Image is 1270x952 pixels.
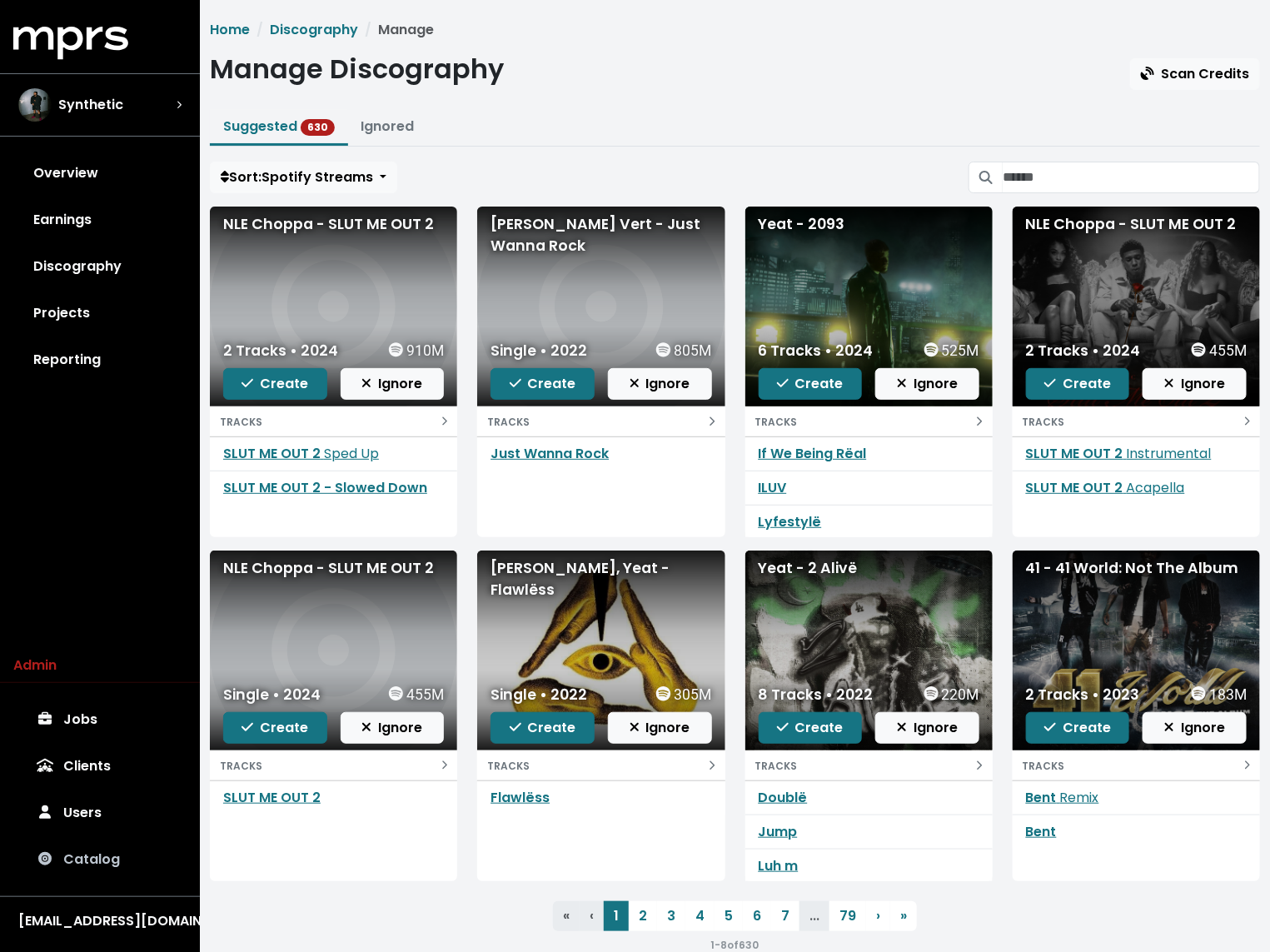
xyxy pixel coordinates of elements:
[491,368,595,400] button: Create
[221,167,373,187] span: Sort: Spotify Streams
[1026,444,1212,463] a: SLUT ME OUT 2 Instrumental
[900,906,907,925] span: »
[755,415,798,429] small: TRACKS
[1013,750,1260,780] button: TRACKS
[604,901,629,931] a: 1
[220,759,262,773] small: TRACKS
[1023,759,1065,773] small: TRACKS
[223,368,327,400] button: Create
[875,712,979,744] button: Ignore
[829,901,866,931] a: 79
[210,20,250,39] a: Home
[630,718,690,737] span: Ignore
[242,374,308,393] span: Create
[759,712,863,744] button: Create
[1026,788,1099,807] a: Bent Remix
[759,478,787,497] a: ILUV
[1044,374,1111,393] span: Create
[487,759,530,773] small: TRACKS
[13,32,128,52] a: mprs logo
[491,684,587,705] div: Single • 2022
[13,696,187,743] a: Jobs
[608,712,712,744] button: Ignore
[1026,684,1140,705] div: 2 Tracks • 2023
[759,444,867,463] a: If We Being Rëal
[361,117,415,136] a: Ignored
[1003,162,1260,193] input: Search suggested projects
[358,20,434,40] li: Manage
[1060,788,1099,807] span: Remix
[477,750,725,780] button: TRACKS
[743,901,771,931] a: 6
[210,162,397,193] button: Sort:Spotify Streams
[13,150,187,197] a: Overview
[13,197,187,243] a: Earnings
[389,340,444,361] div: 910M
[759,368,863,400] button: Create
[341,368,445,400] button: Ignore
[389,684,444,705] div: 455M
[223,117,335,136] a: Suggested 630
[223,684,321,705] div: Single • 2024
[1143,712,1247,744] button: Ignore
[491,557,711,601] div: [PERSON_NAME], Yeat - Flawlëss
[13,336,187,383] a: Reporting
[13,790,187,836] a: Users
[510,374,576,393] span: Create
[223,557,444,579] div: NLE Choppa - SLUT ME OUT 2
[491,712,595,744] button: Create
[220,415,262,429] small: TRACKS
[341,712,445,744] button: Ignore
[491,788,550,807] a: Flawlëss
[745,750,993,780] button: TRACKS
[1143,368,1247,400] button: Ignore
[711,938,760,952] small: 1 - 8 of 630
[223,788,321,807] a: SLUT ME OUT 2
[13,243,187,290] a: Discography
[759,340,874,361] div: 6 Tracks • 2024
[270,20,358,39] a: Discography
[759,822,798,841] a: Jump
[745,406,993,436] button: TRACKS
[1013,406,1260,436] button: TRACKS
[13,290,187,336] a: Projects
[777,374,844,393] span: Create
[759,557,979,579] div: Yeat - 2 Alivë
[301,119,335,136] span: 630
[210,750,457,780] button: TRACKS
[361,374,422,393] span: Ignore
[1127,478,1185,497] span: Acapella
[629,901,657,931] a: 2
[1192,340,1247,361] div: 455M
[361,718,422,737] span: Ignore
[242,718,308,737] span: Create
[1130,58,1260,90] button: Scan Credits
[759,684,874,705] div: 8 Tracks • 2022
[324,444,379,463] span: Sped Up
[1192,684,1247,705] div: 183M
[777,718,844,737] span: Create
[755,759,798,773] small: TRACKS
[1026,822,1057,841] a: Bent
[1164,718,1225,737] span: Ignore
[223,340,338,361] div: 2 Tracks • 2024
[759,788,808,807] a: Doublë
[223,712,327,744] button: Create
[18,911,182,931] div: [EMAIL_ADDRESS][DOMAIN_NAME]
[1026,340,1141,361] div: 2 Tracks • 2024
[656,340,711,361] div: 805M
[1026,213,1247,235] div: NLE Choppa - SLUT ME OUT 2
[13,743,187,790] a: Clients
[924,684,979,705] div: 220M
[13,910,187,932] button: [EMAIL_ADDRESS][DOMAIN_NAME]
[13,836,187,883] a: Catalog
[1127,444,1212,463] span: Instrumental
[759,856,799,875] a: Luh m
[759,512,822,531] a: Lyfestylë
[223,213,444,235] div: NLE Choppa - SLUT ME OUT 2
[1023,415,1065,429] small: TRACKS
[18,88,52,122] img: The selected account / producer
[630,374,690,393] span: Ignore
[1044,718,1111,737] span: Create
[1141,64,1249,83] span: Scan Credits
